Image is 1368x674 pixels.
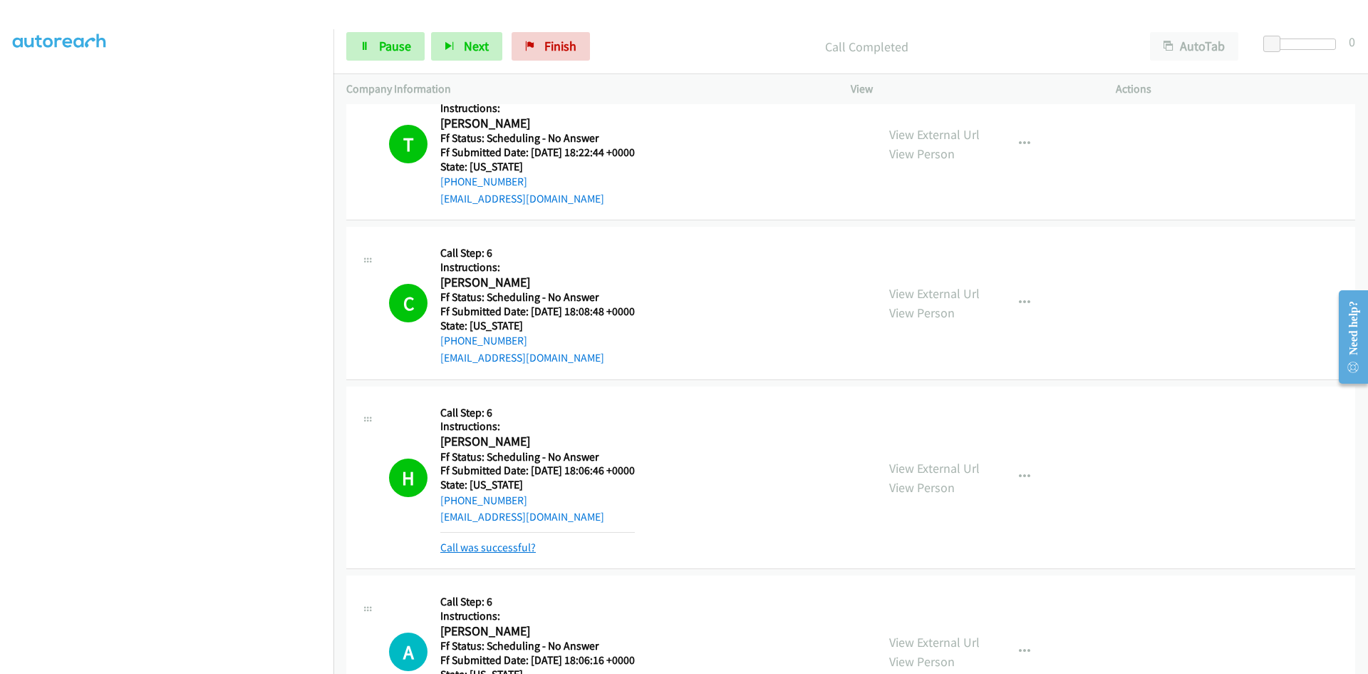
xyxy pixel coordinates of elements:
[440,478,635,492] h5: State: [US_STATE]
[440,275,635,291] h2: [PERSON_NAME]
[1150,32,1238,61] button: AutoTab
[440,609,635,623] h5: Instructions:
[379,38,411,54] span: Pause
[440,145,635,160] h5: Ff Submitted Date: [DATE] 18:22:44 +0000
[889,305,955,321] a: View Person
[440,116,635,132] h2: [PERSON_NAME]
[440,653,635,668] h5: Ff Submitted Date: [DATE] 18:06:16 +0000
[440,290,635,305] h5: Ff Status: Scheduling - No Answer
[1116,81,1355,98] p: Actions
[1327,280,1368,394] iframe: Resource Center
[389,459,427,497] h1: H
[389,633,427,671] h1: A
[346,32,425,61] a: Pause
[440,351,604,364] a: [EMAIL_ADDRESS][DOMAIN_NAME]
[431,32,502,61] button: Next
[440,175,527,188] a: [PHONE_NUMBER]
[440,406,635,420] h5: Call Step: 6
[440,160,635,174] h5: State: [US_STATE]
[440,131,635,145] h5: Ff Status: Scheduling - No Answer
[440,305,635,319] h5: Ff Submitted Date: [DATE] 18:08:48 +0000
[440,464,635,478] h5: Ff Submitted Date: [DATE] 18:06:46 +0000
[889,145,955,162] a: View Person
[440,319,635,333] h5: State: [US_STATE]
[440,510,604,524] a: [EMAIL_ADDRESS][DOMAIN_NAME]
[1270,39,1336,50] div: Delay between calls (in seconds)
[889,653,955,670] a: View Person
[440,246,635,260] h5: Call Step: 6
[440,434,635,450] h2: [PERSON_NAME]
[440,334,527,347] a: [PHONE_NUMBER]
[544,38,576,54] span: Finish
[1349,32,1355,51] div: 0
[440,595,635,609] h5: Call Step: 6
[889,634,980,650] a: View External Url
[512,32,590,61] a: Finish
[440,260,635,275] h5: Instructions:
[346,81,825,98] p: Company Information
[464,38,489,54] span: Next
[889,479,955,496] a: View Person
[440,419,635,434] h5: Instructions:
[889,285,980,302] a: View External Url
[440,101,635,116] h5: Instructions:
[440,192,604,205] a: [EMAIL_ADDRESS][DOMAIN_NAME]
[389,284,427,322] h1: C
[889,126,980,143] a: View External Url
[609,37,1124,56] p: Call Completed
[440,639,635,653] h5: Ff Status: Scheduling - No Answer
[889,460,980,476] a: View External Url
[440,623,635,640] h2: [PERSON_NAME]
[389,125,427,163] h1: T
[389,633,427,671] div: The call is yet to be attempted
[851,81,1090,98] p: View
[440,450,635,464] h5: Ff Status: Scheduling - No Answer
[440,494,527,507] a: [PHONE_NUMBER]
[440,541,536,554] a: Call was successful?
